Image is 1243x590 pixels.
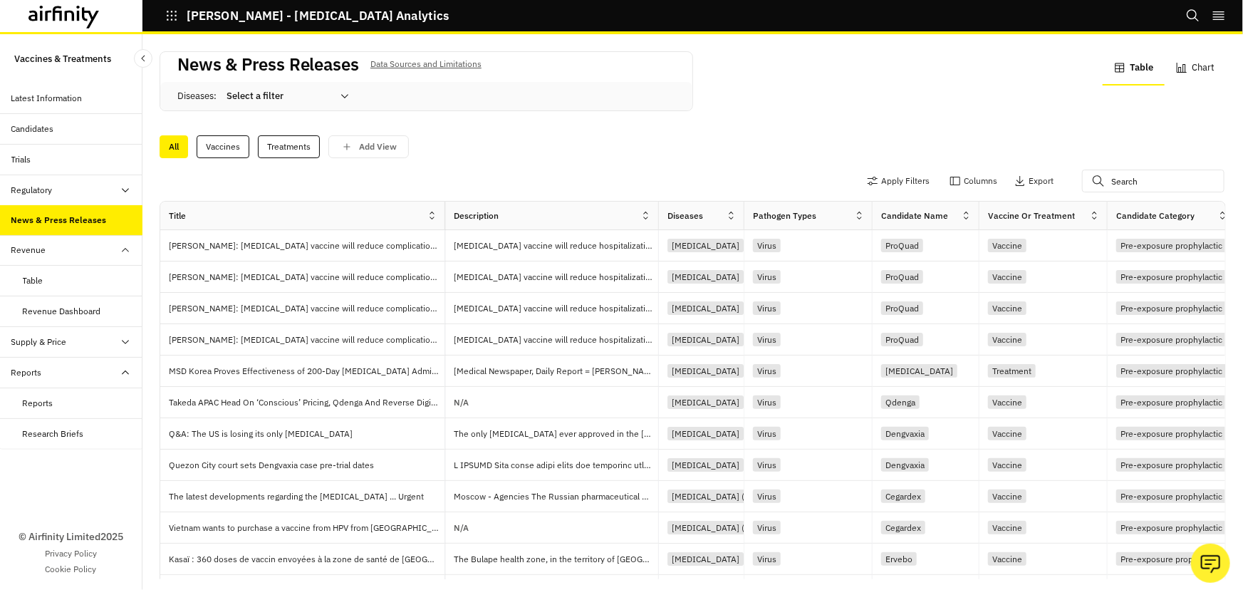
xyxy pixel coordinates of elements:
div: Vaccine [988,552,1026,566]
div: Vaccine [988,301,1026,315]
div: Treatments [258,135,320,158]
div: Supply & Price [11,336,67,348]
div: ProQuad [881,270,923,284]
input: Search [1082,170,1224,192]
div: Vaccine [988,270,1026,284]
div: [MEDICAL_DATA] [667,427,744,440]
div: News & Press Releases [11,214,107,227]
div: Regulatory [11,184,53,197]
div: Pre-exposure prophylactic [1116,364,1227,378]
div: Vaccine [988,395,1026,409]
p: N/A [454,398,469,407]
div: Pre-exposure prophylactic [1116,490,1227,503]
div: Pre-exposure prophylactic [1116,270,1227,284]
p: Vietnam wants to purchase a vaccine from HPV from [GEOGRAPHIC_DATA] [169,521,444,535]
p: Vaccines & Treatments [14,46,111,72]
div: Dengvaxia [881,458,929,472]
div: ProQuad [881,239,923,252]
div: Virus [753,395,781,409]
div: Revenue [11,244,46,257]
p: [PERSON_NAME] - [MEDICAL_DATA] Analytics [187,9,449,22]
button: Search [1186,4,1200,28]
div: Virus [753,270,781,284]
div: Trials [11,153,31,166]
div: Pre-exposure prophylactic [1116,395,1227,409]
div: Vaccine [988,490,1026,503]
div: Pre-exposure prophylactic [1116,301,1227,315]
p: [PERSON_NAME]: [MEDICAL_DATA] vaccine will reduce complications and severe cases [169,333,444,347]
div: Reports [11,366,42,379]
p: The Bulape health zone, in the territory of [GEOGRAPHIC_DATA] ([GEOGRAPHIC_DATA]), received 360 d... [454,552,658,566]
div: Pathogen Types [753,209,816,222]
div: [MEDICAL_DATA] [667,552,744,566]
p: [PERSON_NAME]: [MEDICAL_DATA] vaccine will reduce complications and severe cases [169,239,444,253]
div: Vaccine [988,333,1026,346]
p: [MEDICAL_DATA] vaccine will reduce hospitalizations, complications and severe cases. This was exp... [454,301,658,316]
button: Ask our analysts [1191,544,1230,583]
p: Kasaï : 360 doses de vaccin envoyées à la zone de santé de [GEOGRAPHIC_DATA] [169,552,444,566]
button: Apply Filters [867,170,930,192]
div: Pre-exposure prophylactic [1116,552,1227,566]
div: Virus [753,364,781,378]
div: Dengvaxia [881,427,929,440]
a: Privacy Policy [45,547,97,560]
p: MSD Korea Proves Effectiveness of 200-Day [MEDICAL_DATA] Administration, Lowering Risk of CMV Inf... [169,364,444,378]
div: Table [23,274,43,287]
p: L IPSUMD Sita conse adipi elits doe temporinc utl etd-magna al eni admi-veniamq Nostrudex ulla, l... [454,458,658,472]
div: [MEDICAL_DATA] [667,395,744,409]
div: Reports [23,397,53,410]
p: [MEDICAL_DATA] vaccine will reduce hospitalizations, complications and severe cases. This was exp... [454,239,658,253]
p: Export [1029,176,1054,186]
div: Pre-exposure prophylactic [1116,239,1227,252]
p: © Airfinity Limited 2025 [19,529,123,544]
div: Virus [753,521,781,534]
a: Cookie Policy [46,563,97,576]
div: Virus [753,490,781,503]
p: [Medical Newspaper, Daily Report = [PERSON_NAME] -il Reporter] Korea MSD (CEO [PERSON_NAME]) rece... [454,364,658,378]
div: Candidate Category [1116,209,1195,222]
p: Moscow - Agencies The Russian pharmaceutical company "Nanolic" has completed a clinical study of ... [454,490,658,504]
div: Diseases [667,209,703,222]
div: All [160,135,188,158]
div: [MEDICAL_DATA] (HPV) [667,521,767,534]
div: ProQuad [881,301,923,315]
p: Add View [359,142,397,152]
p: [PERSON_NAME]: [MEDICAL_DATA] vaccine will reduce complications and severe cases [169,270,444,284]
div: Vaccines [197,135,249,158]
div: [MEDICAL_DATA] [667,458,744,472]
div: [MEDICAL_DATA] [667,333,744,346]
button: Table [1103,51,1165,86]
p: [PERSON_NAME]: [MEDICAL_DATA] vaccine will reduce complications and severe cases [169,301,444,316]
div: Cegardex [881,521,925,534]
button: [PERSON_NAME] - [MEDICAL_DATA] Analytics [165,4,449,28]
p: Q&A: The US is losing its only [MEDICAL_DATA] [169,427,444,441]
h2: News & Press Releases [177,54,359,75]
div: Virus [753,458,781,472]
div: Description [454,209,499,222]
div: Pre-exposure prophylactic [1116,333,1227,346]
div: [MEDICAL_DATA] [667,301,744,315]
div: Virus [753,552,781,566]
p: Quezon City court sets Dengvaxia case pre-trial dates [169,458,380,472]
p: Takeda APAC Head On ‘Conscious’ Pricing, Qdenga And Reverse Digital Mentoring [169,395,444,410]
div: [MEDICAL_DATA] [667,239,744,252]
p: [MEDICAL_DATA] vaccine will reduce hospitalizations, complications and severe cases. This was exp... [454,270,658,284]
div: Treatment [988,364,1036,378]
button: Close Sidebar [134,49,152,68]
div: Latest Information [11,92,83,105]
div: Candidate Name [881,209,948,222]
div: Vaccine [988,458,1026,472]
div: Vaccine [988,239,1026,252]
div: Virus [753,239,781,252]
div: Research Briefs [23,428,84,440]
div: Pre-exposure prophylactic [1116,521,1227,534]
div: Title [169,209,186,222]
p: N/A [454,524,469,532]
div: ProQuad [881,333,923,346]
button: Export [1014,170,1054,192]
div: Pre-exposure prophylactic [1116,458,1227,472]
div: Virus [753,333,781,346]
div: Ervebo [881,552,917,566]
button: save changes [328,135,409,158]
div: [MEDICAL_DATA] [667,364,744,378]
